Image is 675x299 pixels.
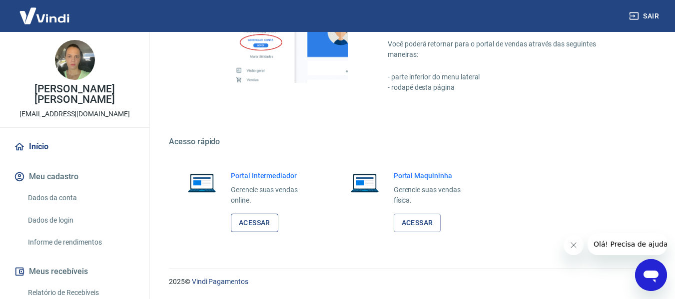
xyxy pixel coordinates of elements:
span: Olá! Precisa de ajuda? [6,7,84,15]
iframe: Fechar mensagem [564,235,584,255]
a: Início [12,136,137,158]
p: [PERSON_NAME] [PERSON_NAME] [8,84,141,105]
p: 2025 © [169,277,651,287]
h5: Acesso rápido [169,137,651,147]
button: Meu cadastro [12,166,137,188]
button: Meus recebíveis [12,261,137,283]
h6: Portal Maquininha [394,171,477,181]
img: Imagem de um notebook aberto [181,171,223,195]
iframe: Mensagem da empresa [588,233,667,255]
button: Sair [627,7,663,25]
img: Imagem de um notebook aberto [344,171,386,195]
a: Acessar [231,214,278,232]
p: Você poderá retornar para o portal de vendas através das seguintes maneiras: [388,39,627,60]
a: Acessar [394,214,441,232]
p: Gerencie suas vendas online. [231,185,314,206]
h6: Portal Intermediador [231,171,314,181]
p: Gerencie suas vendas física. [394,185,477,206]
p: [EMAIL_ADDRESS][DOMAIN_NAME] [19,109,130,119]
p: - rodapé desta página [388,82,627,93]
a: Informe de rendimentos [24,232,137,253]
p: - parte inferior do menu lateral [388,72,627,82]
a: Vindi Pagamentos [192,278,248,286]
iframe: Botão para abrir a janela de mensagens [635,259,667,291]
a: Dados da conta [24,188,137,208]
a: Dados de login [24,210,137,231]
img: 15d61fe2-2cf3-463f-abb3-188f2b0ad94a.jpeg [55,40,95,80]
img: Vindi [12,0,77,31]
